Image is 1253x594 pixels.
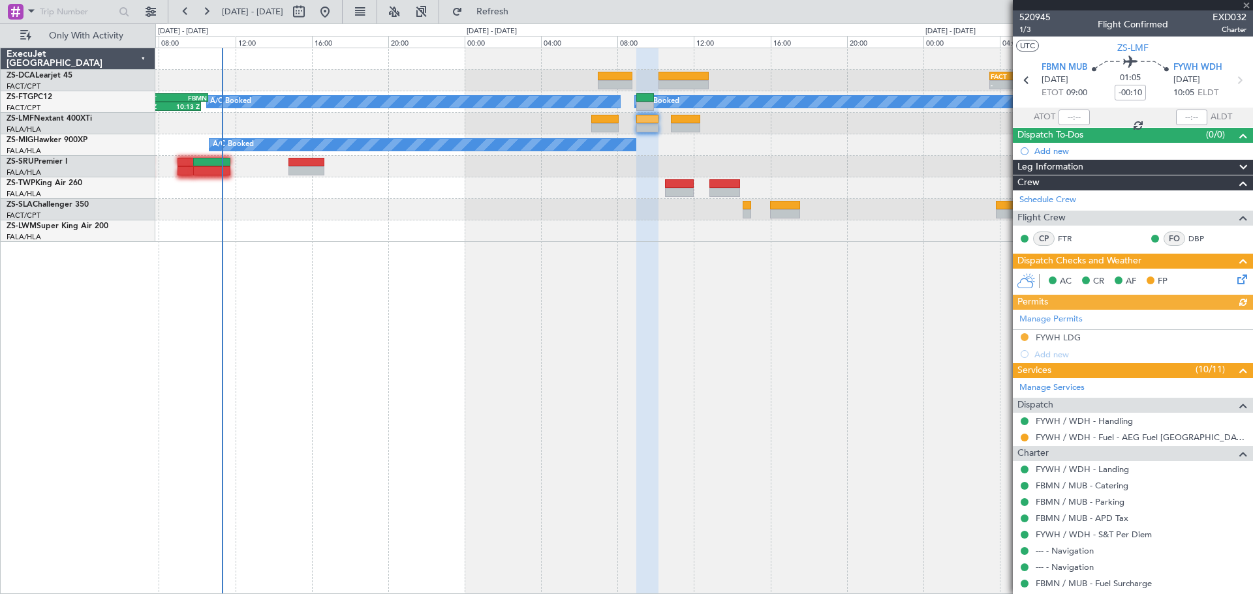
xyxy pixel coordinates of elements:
a: FYWH / WDH - Handling [1036,415,1133,426]
span: ELDT [1198,87,1218,100]
a: ZS-DCALearjet 45 [7,72,72,80]
span: [DATE] [1173,74,1200,87]
div: [DATE] - [DATE] [925,26,976,37]
a: FACT/CPT [7,103,40,113]
div: 08:00 [159,36,235,48]
div: FO [1164,231,1185,246]
span: Charter [1213,24,1246,35]
a: --- - Navigation [1036,561,1094,572]
span: 520945 [1019,10,1051,24]
div: Add new [1034,145,1246,156]
span: [DATE] - [DATE] [222,6,283,18]
span: Flight Crew [1017,211,1066,226]
a: FBMN / MUB - Fuel Surcharge [1036,578,1152,589]
div: 00:00 [923,36,1000,48]
span: Services [1017,363,1051,378]
span: AC [1060,275,1072,288]
span: ZS-MIG [7,136,33,144]
a: FBMN / MUB - APD Tax [1036,512,1128,524]
a: ZS-LMFNextant 400XTi [7,115,92,123]
div: 12:00 [236,36,312,48]
a: FALA/HLA [7,189,41,199]
div: 12:00 [694,36,770,48]
a: ZS-TWPKing Air 260 [7,179,82,187]
a: FACT/CPT [7,211,40,220]
span: ZS-LMF [7,115,34,123]
a: FYWH / WDH - Fuel - AEG Fuel [GEOGRAPHIC_DATA] [1036,432,1246,443]
span: ZS-DCA [7,72,35,80]
button: Refresh [446,1,524,22]
span: CR [1093,275,1104,288]
a: FYWH / WDH - S&T Per Diem [1036,529,1152,540]
span: [DATE] [1042,74,1068,87]
div: Flight Confirmed [1098,18,1168,31]
div: 16:00 [771,36,847,48]
a: ZS-FTGPC12 [7,93,52,101]
div: - [991,81,1032,89]
a: ZS-LWMSuper King Air 200 [7,222,108,230]
div: 20:00 [388,36,465,48]
a: FTR [1058,233,1087,245]
span: ALDT [1211,111,1232,124]
div: FBMN [174,94,207,102]
span: AF [1126,275,1136,288]
span: ATOT [1034,111,1055,124]
div: 08:00 [617,36,694,48]
a: FACT/CPT [7,82,40,91]
span: 09:00 [1066,87,1087,100]
span: ZS-SLA [7,201,33,209]
div: CP [1033,231,1055,246]
a: FBMN / MUB - Parking [1036,496,1124,507]
span: Crew [1017,175,1040,190]
span: 10:05 [1173,87,1194,100]
a: FALA/HLA [7,168,41,177]
span: ETOT [1042,87,1063,100]
a: ZS-SLAChallenger 350 [7,201,89,209]
span: Dispatch Checks and Weather [1017,254,1141,269]
div: [DATE] - [DATE] [158,26,208,37]
span: (10/11) [1196,363,1225,376]
a: FYWH / WDH - Landing [1036,464,1129,475]
span: (0/0) [1206,128,1225,141]
div: A/C Booked [638,92,679,111]
div: 04:00 [541,36,617,48]
div: 10:13 Z [166,102,200,110]
span: Charter [1017,446,1049,461]
div: [DATE] - [DATE] [467,26,517,37]
a: FALA/HLA [7,232,41,242]
span: Dispatch [1017,398,1053,413]
span: ZS-FTG [7,93,33,101]
span: EXD032 [1213,10,1246,24]
a: Schedule Crew [1019,194,1076,207]
span: ZS-LWM [7,222,37,230]
span: Only With Activity [34,31,138,40]
div: 00:00 [465,36,541,48]
span: FBMN MUB [1042,61,1087,74]
span: 01:05 [1120,72,1141,85]
div: FACT [991,72,1032,80]
a: FALA/HLA [7,146,41,156]
span: Dispatch To-Dos [1017,128,1083,143]
div: 20:00 [847,36,923,48]
span: FP [1158,275,1168,288]
div: 16:00 [312,36,388,48]
div: A/C Booked [210,92,251,111]
a: --- - Navigation [1036,545,1094,556]
input: Trip Number [40,2,115,22]
div: 04:00 [1000,36,1076,48]
span: 1/3 [1019,24,1051,35]
span: ZS-LMF [1117,41,1149,55]
a: ZS-MIGHawker 900XP [7,136,87,144]
span: ZS-SRU [7,158,34,166]
a: Manage Services [1019,381,1085,394]
a: DBP [1188,233,1218,245]
span: Refresh [465,7,520,16]
a: FALA/HLA [7,125,41,134]
button: UTC [1016,40,1039,52]
div: A/C Booked [213,135,254,155]
span: ZS-TWP [7,179,35,187]
span: FYWH WDH [1173,61,1222,74]
a: FBMN / MUB - Catering [1036,480,1128,491]
button: Only With Activity [14,25,142,46]
a: ZS-SRUPremier I [7,158,67,166]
